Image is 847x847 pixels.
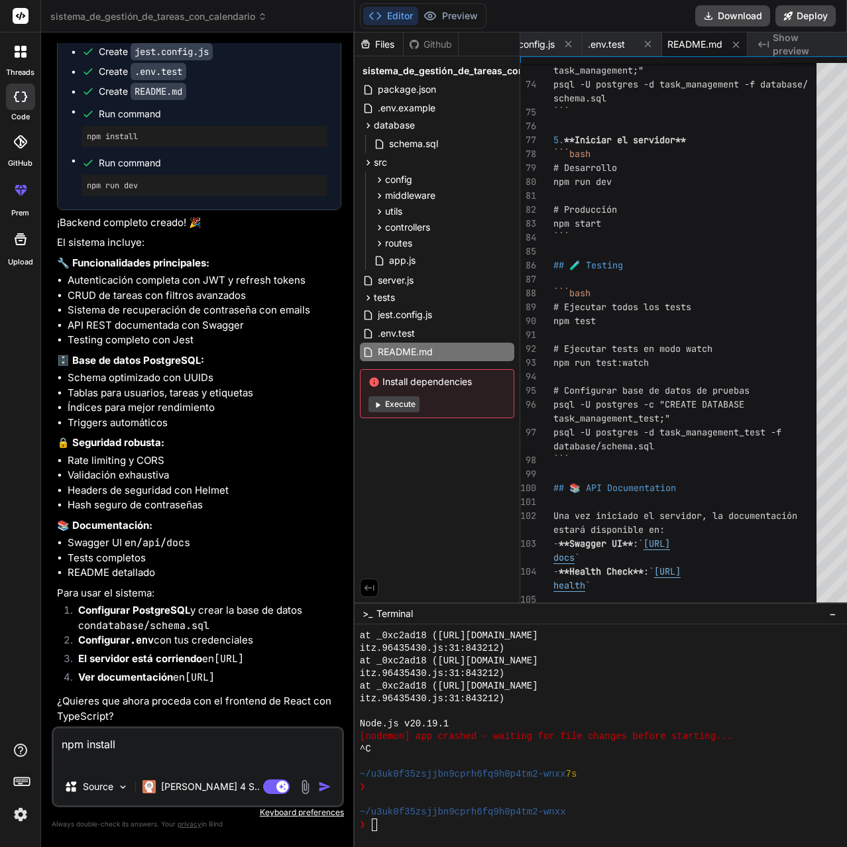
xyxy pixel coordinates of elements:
span: # Ejecutar todos los tests [553,301,691,313]
span: task_management_test;" [553,412,670,424]
img: settings [9,803,32,826]
span: # Desarrollo [553,162,617,174]
div: 105 [520,593,536,606]
span: config [385,173,412,186]
span: health [553,579,585,591]
code: .env.test [131,63,186,80]
div: Create [99,65,186,78]
code: jest.config.js [131,43,213,60]
span: ^C [360,743,371,756]
p: ¡Backend completo creado! 🎉 [57,215,341,231]
p: ¿Quieres que ahora proceda con el frontend de React con TypeScript? [57,694,341,724]
li: API REST documentada con Swagger [68,318,341,333]
li: Validación exhaustiva [68,468,341,483]
span: [URL] [654,565,681,577]
span: npm start [553,217,601,229]
span: privacy [178,820,201,828]
div: 83 [520,217,536,231]
span: Show preview [773,31,836,58]
code: .env [130,634,154,647]
code: database/schema.sql [96,619,209,632]
strong: Ver documentación [78,671,173,683]
li: Rate limiting y CORS [68,453,341,469]
span: ❯ [360,819,367,831]
span: routes [385,237,412,250]
span: README.md [667,38,722,51]
li: Sistema de recuperación de contraseña con emails [68,303,341,318]
span: ```bash [553,287,591,299]
span: at _0xc2ad18 ([URL][DOMAIN_NAME] [360,655,538,667]
span: README.md [376,344,434,360]
div: 103 [520,537,536,551]
img: attachment [298,779,313,795]
span: ` [575,551,580,563]
span: - [553,565,559,577]
span: ``` [553,231,569,243]
label: code [11,111,30,123]
div: 104 [520,565,536,579]
img: Pick Models [117,781,129,793]
div: 82 [520,203,536,217]
label: prem [11,207,29,219]
span: package.json [376,82,437,97]
div: 85 [520,245,536,258]
span: itz.96435430.js:31:843212) [360,642,504,655]
div: 90 [520,314,536,328]
code: README.md [131,83,186,100]
div: Github [404,38,458,51]
span: # Producción [553,203,617,215]
div: 75 [520,105,536,119]
button: Preview [418,7,483,25]
code: /api/docs [137,536,190,549]
span: **Iniciar el servidor** [564,134,686,146]
span: ``` [553,454,569,466]
p: Source [83,780,113,793]
span: estará disponible en: [553,524,665,536]
div: 88 [520,286,536,300]
span: Install dependencies [368,375,506,388]
p: El sistema incluye: [57,235,341,251]
div: 98 [520,453,536,467]
span: docs [553,551,575,563]
li: README detallado [68,565,341,581]
div: 80 [520,175,536,189]
button: Download [695,5,770,27]
li: en [68,651,341,670]
code: [URL] [214,652,244,665]
span: # Ejecutar tests en modo watch [553,343,712,355]
div: 102 [520,509,536,523]
span: ~/u3uk0f35zsjjbn9cprh6fq9h0p4tm2-wnxx [360,806,566,819]
span: sistema_de_gestión_de_tareas_con_calendario [50,10,267,23]
span: ❯ [360,781,367,793]
span: tests [374,291,395,304]
li: Índices para mejor rendimiento [68,400,341,416]
div: 93 [520,356,536,370]
div: 100 [520,481,536,495]
span: utils [385,205,402,218]
span: ` [585,579,591,591]
li: Swagger UI en [68,536,341,551]
li: Tests completos [68,551,341,566]
div: 77 [520,133,536,147]
span: .env.test [376,325,416,341]
span: ```bash [553,148,591,160]
strong: El servidor está corriendo [78,652,202,665]
span: # Configurar base de datos de pruebas [553,384,750,396]
li: Schema optimizado con UUIDs [68,370,341,386]
span: .env.test [588,38,625,51]
span: Run command [99,156,327,170]
span: app.js [388,253,417,268]
span: psql -U postgres -d task_management -f database/ [553,78,808,90]
span: jest.config.js [376,307,433,323]
button: − [826,603,839,624]
li: Headers de seguridad con Helmet [68,483,341,498]
strong: 🔧 Funcionalidades principales: [57,256,209,269]
span: jest.config.js [500,38,555,51]
span: [URL] [644,537,670,549]
p: [PERSON_NAME] 4 S.. [161,780,260,793]
span: schema.sql [553,92,606,104]
div: 81 [520,189,536,203]
span: psql -U postgres -d task_management_test -f [553,426,781,438]
button: Deploy [775,5,836,27]
pre: npm install [87,131,322,142]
